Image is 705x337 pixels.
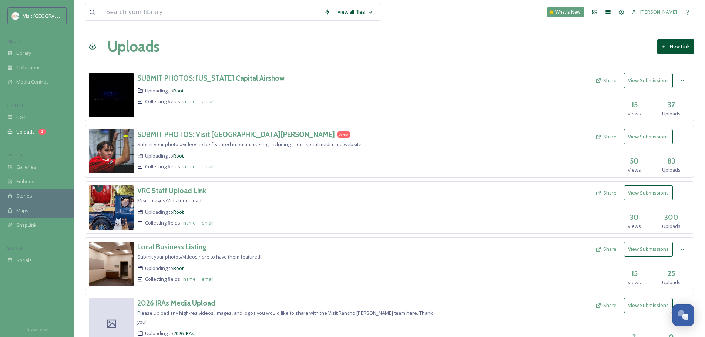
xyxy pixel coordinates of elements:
[183,98,196,105] span: name
[624,242,677,257] a: View Submissions
[7,38,20,44] span: MEDIA
[173,87,184,94] span: Root
[337,131,350,138] div: 3 new
[145,87,184,94] span: Uploading to
[103,4,320,20] input: Search your library
[624,129,677,144] a: View Submissions
[145,276,180,283] span: Collecting fields
[667,156,675,166] h3: 83
[145,330,194,337] span: Uploading to
[145,209,184,216] span: Uploading to
[628,223,641,230] span: Views
[664,212,678,223] h3: 300
[16,64,41,71] span: Collections
[628,110,641,117] span: Views
[624,298,677,313] a: View Submissions
[592,186,620,200] button: Share
[592,73,620,88] button: Share
[592,129,620,144] button: Share
[26,327,48,332] span: Privacy Policy
[547,7,584,17] a: What's New
[16,207,28,214] span: Maps
[640,9,677,15] span: [PERSON_NAME]
[137,242,207,252] a: Local Business Listing
[137,185,206,196] a: VRC Staff Upload Link
[624,185,673,200] button: View Submissions
[630,156,639,166] h3: 50
[592,242,620,256] button: Share
[628,5,681,19] a: [PERSON_NAME]
[16,114,26,121] span: UGC
[137,74,285,82] h3: SUBMIT PHOTOS: [US_STATE] Capital Airshow
[662,166,681,173] span: Uploads
[173,209,184,215] a: Root
[137,73,285,84] a: SUBMIT PHOTOS: [US_STATE] Capital Airshow
[662,223,681,230] span: Uploads
[16,222,37,229] span: SnapLink
[89,185,134,230] img: 55e5bfb3-37ff-4328-b1ab-28f9d5747370.jpg
[145,163,180,170] span: Collecting fields
[7,152,24,158] span: WIDGETS
[624,185,677,200] a: View Submissions
[624,298,673,313] button: View Submissions
[137,141,363,148] span: Submit your photos/videos to be featured in our marketing, including in our social media and webs...
[7,102,23,108] span: COLLECT
[334,5,377,19] a: View all files
[137,186,206,195] h3: VRC Staff Upload Link
[145,152,184,159] span: Uploading to
[183,219,196,226] span: name
[662,279,681,286] span: Uploads
[145,219,180,226] span: Collecting fields
[137,298,215,309] a: 2026 IRAs Media Upload
[38,129,46,135] div: 3
[16,178,34,185] span: Embeds
[202,163,214,170] span: email
[89,129,134,173] img: 0595a78f-8c8e-4a0a-9f9c-47d07c2cb11a.jpg
[668,100,675,110] h3: 37
[23,12,117,19] span: Visit [GEOGRAPHIC_DATA][PERSON_NAME]
[145,98,180,105] span: Collecting fields
[672,304,694,326] button: Open Chat
[16,128,35,135] span: Uploads
[173,265,184,272] a: Root
[202,219,214,226] span: email
[89,73,134,117] img: -copy_C974852C-141D-46BE-83C1-D50F689436E4.jpg
[662,110,681,117] span: Uploads
[137,310,433,325] span: Please upload any high-res videos, images, and logos you would like to share with the Visit Ranch...
[183,163,196,170] span: name
[628,166,641,173] span: Views
[137,253,261,260] span: Submit your photos/videos here to have them featured!
[202,98,214,105] span: email
[624,129,673,144] button: View Submissions
[628,279,641,286] span: Views
[16,257,32,264] span: Socials
[16,78,49,85] span: Media Centres
[145,265,184,272] span: Uploading to
[16,50,31,57] span: Library
[202,276,214,283] span: email
[173,330,194,337] a: 2026 IRAs
[137,299,215,307] h3: 2026 IRAs Media Upload
[631,100,638,110] h3: 15
[7,245,22,251] span: SOCIALS
[631,268,638,279] h3: 15
[26,324,48,333] a: Privacy Policy
[592,298,620,313] button: Share
[137,130,335,139] h3: SUBMIT PHOTOS: Visit [GEOGRAPHIC_DATA][PERSON_NAME]
[16,164,36,171] span: Galleries
[624,73,677,88] a: View Submissions
[137,129,335,140] a: SUBMIT PHOTOS: Visit [GEOGRAPHIC_DATA][PERSON_NAME]
[107,36,160,58] a: Uploads
[173,152,184,159] a: Root
[137,242,207,251] h3: Local Business Listing
[630,212,639,223] h3: 30
[12,12,19,20] img: images.png
[89,242,134,286] img: 3597de59-ba89-4d3b-8917-a3e8e054a4ac.jpg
